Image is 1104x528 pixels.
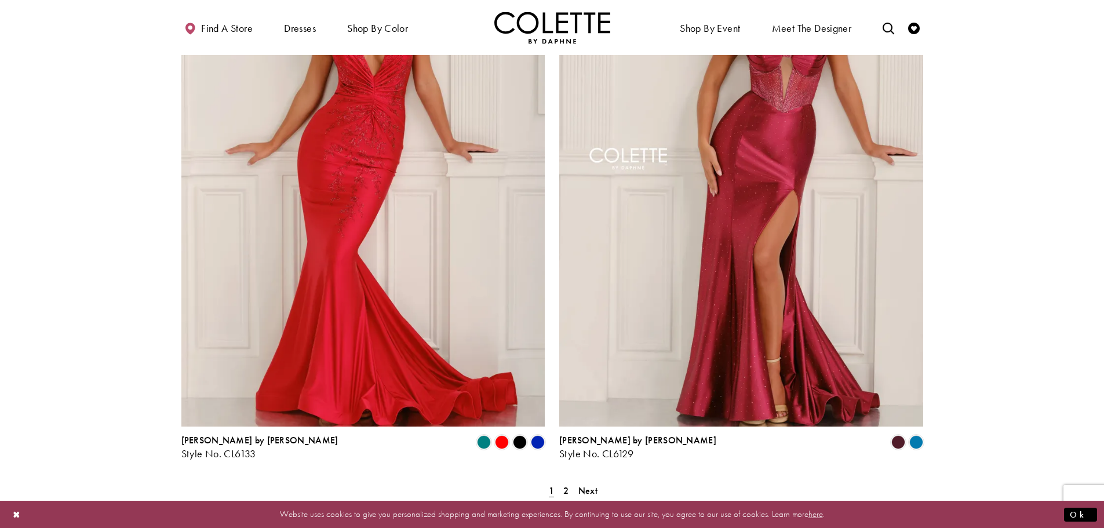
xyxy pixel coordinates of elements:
a: Page 2 [560,482,572,499]
span: 1 [549,485,554,497]
span: Current Page [545,482,558,499]
div: Colette by Daphne Style No. CL6129 [559,435,716,460]
button: Close Dialog [7,504,27,525]
button: Submit Dialog [1064,507,1097,522]
img: Colette by Daphne [494,12,610,43]
a: Find a store [181,12,256,43]
a: Check Wishlist [905,12,923,43]
i: Merlot [891,435,905,449]
i: Peacock [909,435,923,449]
a: Toggle search [880,12,897,43]
span: 2 [563,485,569,497]
span: Meet the designer [772,23,852,34]
a: Next Page [575,482,601,499]
span: Shop By Event [677,12,743,43]
span: Dresses [281,12,319,43]
span: Shop by color [344,12,411,43]
p: Website uses cookies to give you personalized shopping and marketing experiences. By continuing t... [83,507,1021,522]
div: Colette by Daphne Style No. CL6133 [181,435,338,460]
i: Teal [477,435,491,449]
span: Style No. CL6129 [559,447,633,460]
span: [PERSON_NAME] by [PERSON_NAME] [559,434,716,446]
a: Meet the designer [769,12,855,43]
span: Style No. CL6133 [181,447,256,460]
i: Royal Blue [531,435,545,449]
a: Visit Home Page [494,12,610,43]
a: here [808,508,823,520]
span: Find a store [201,23,253,34]
i: Black [513,435,527,449]
span: Shop By Event [680,23,740,34]
span: Shop by color [347,23,408,34]
span: Next [578,485,597,497]
span: Dresses [284,23,316,34]
i: Red [495,435,509,449]
span: [PERSON_NAME] by [PERSON_NAME] [181,434,338,446]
